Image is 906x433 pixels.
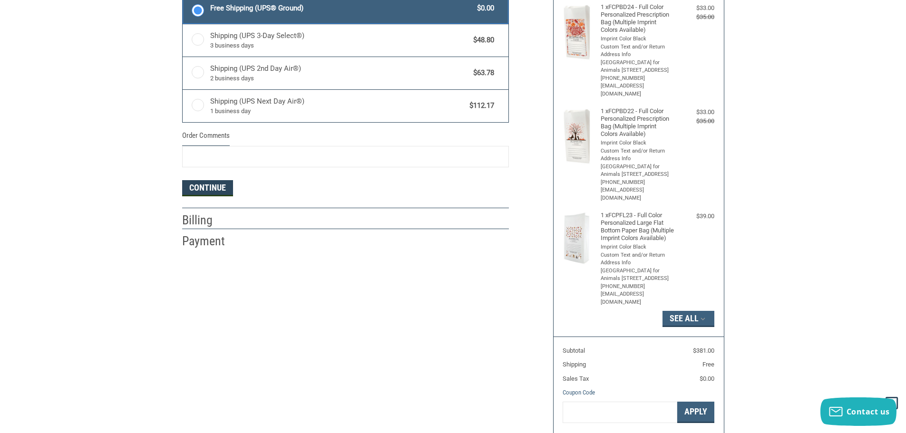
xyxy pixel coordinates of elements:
[601,3,674,34] h4: 1 x FCPBD24 - Full Color Personalized Prescription Bag (Multiple Imprint Colors Available)
[693,347,714,354] span: $381.00
[601,147,674,202] li: Custom Text and/or Return Address Info [GEOGRAPHIC_DATA] for Animals [STREET_ADDRESS] [PHONE_NUMB...
[700,375,714,382] span: $0.00
[676,116,714,126] div: $35.00
[676,12,714,22] div: $35.00
[182,130,230,146] legend: Order Comments
[563,361,586,368] span: Shipping
[601,35,674,43] li: Imprint Color Black
[182,212,238,228] h2: Billing
[601,243,674,251] li: Imprint Color Black
[210,41,469,50] span: 3 business days
[469,35,495,46] span: $48.80
[563,375,589,382] span: Sales Tax
[210,106,465,116] span: 1 business day
[677,402,714,423] button: Apply
[210,30,469,50] span: Shipping (UPS 3-Day Select®)
[847,406,890,417] span: Contact us
[210,74,469,83] span: 2 business days
[469,67,495,78] span: $63.78
[601,251,674,307] li: Custom Text and/or Return Address Info [GEOGRAPHIC_DATA] for Animals [STREET_ADDRESS] [PHONE_NUMB...
[465,100,495,111] span: $112.17
[563,402,677,423] input: Gift Certificate or Coupon Code
[473,3,495,14] span: $0.00
[601,212,674,242] h4: 1 x FCPFL23 - Full Color Personalized Large Flat Bottom Paper Bag (Multiple Imprint Colors Availa...
[210,96,465,116] span: Shipping (UPS Next Day Air®)
[676,212,714,221] div: $39.00
[601,139,674,147] li: Imprint Color Black
[820,397,896,426] button: Contact us
[563,347,585,354] span: Subtotal
[563,389,595,396] a: Coupon Code
[676,3,714,13] div: $33.00
[676,107,714,117] div: $33.00
[601,43,674,98] li: Custom Text and/or Return Address Info [GEOGRAPHIC_DATA] for Animals [STREET_ADDRESS] [PHONE_NUMB...
[662,311,714,327] button: See All
[702,361,714,368] span: Free
[210,3,473,14] span: Free Shipping (UPS® Ground)
[182,180,233,196] button: Continue
[182,233,238,249] h2: Payment
[601,107,674,138] h4: 1 x FCPBD22 - Full Color Personalized Prescription Bag (Multiple Imprint Colors Available)
[210,63,469,83] span: Shipping (UPS 2nd Day Air®)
